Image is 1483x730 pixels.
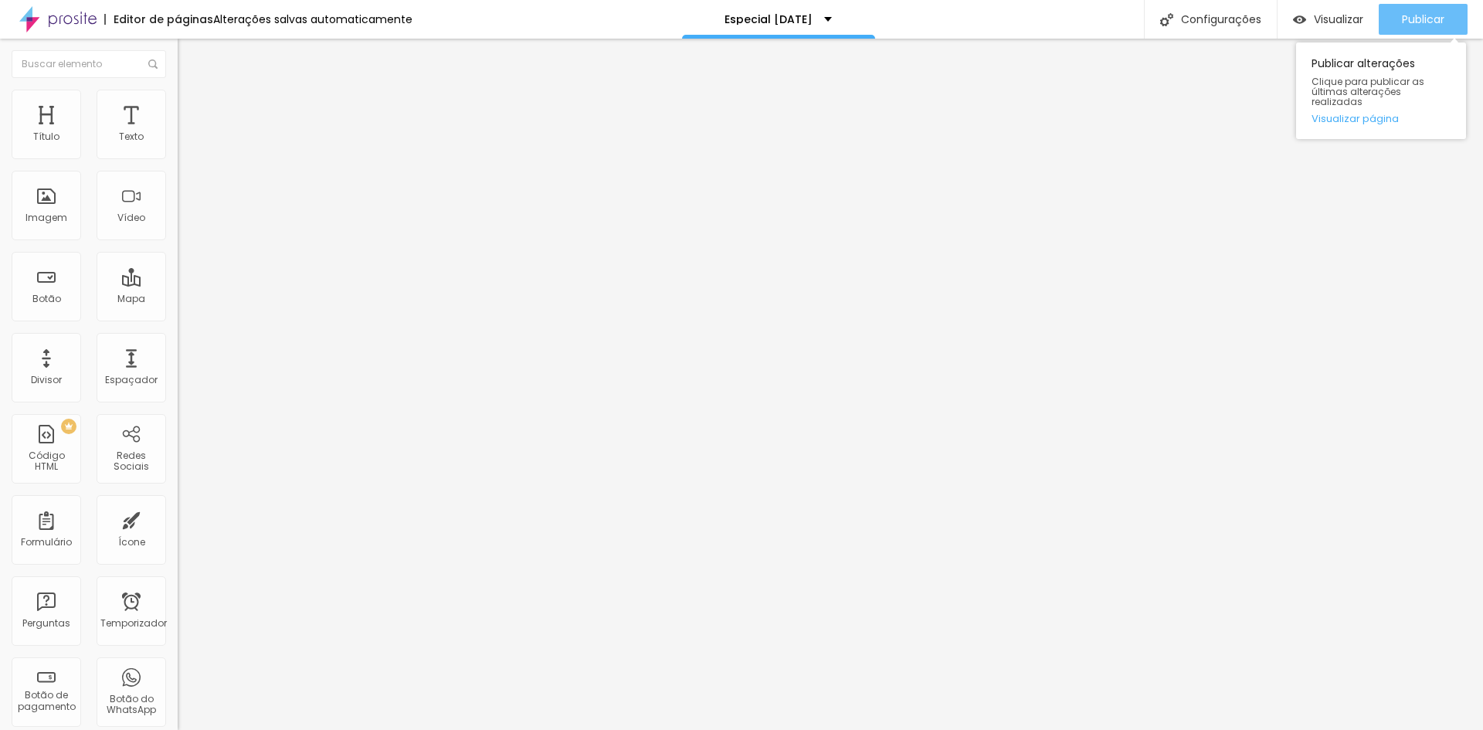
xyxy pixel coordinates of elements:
font: Formulário [21,535,72,548]
font: Texto [119,130,144,143]
font: Ícone [118,535,145,548]
iframe: Editor [178,39,1483,730]
font: Perguntas [22,616,70,630]
font: Visualizar [1314,12,1363,27]
font: Mapa [117,292,145,305]
button: Visualizar [1278,4,1379,35]
font: Temporizador [100,616,167,630]
font: Publicar [1402,12,1444,27]
font: Botão [32,292,61,305]
img: view-1.svg [1293,13,1306,26]
font: Alterações salvas automaticamente [213,12,412,27]
font: Espaçador [105,373,158,386]
img: Ícone [1160,13,1173,26]
font: Redes Sociais [114,449,149,473]
font: Clique para publicar as últimas alterações realizadas [1312,75,1424,108]
font: Botão do WhatsApp [107,692,156,716]
button: Publicar [1379,4,1468,35]
font: Código HTML [29,449,65,473]
font: Especial [DATE] [725,12,813,27]
font: Visualizar página [1312,111,1399,126]
input: Buscar elemento [12,50,166,78]
font: Publicar alterações [1312,56,1415,71]
font: Vídeo [117,211,145,224]
font: Botão de pagamento [18,688,76,712]
font: Configurações [1181,12,1261,27]
font: Imagem [25,211,67,224]
a: Visualizar página [1312,114,1451,124]
img: Ícone [148,59,158,69]
font: Editor de páginas [114,12,213,27]
font: Título [33,130,59,143]
font: Divisor [31,373,62,386]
